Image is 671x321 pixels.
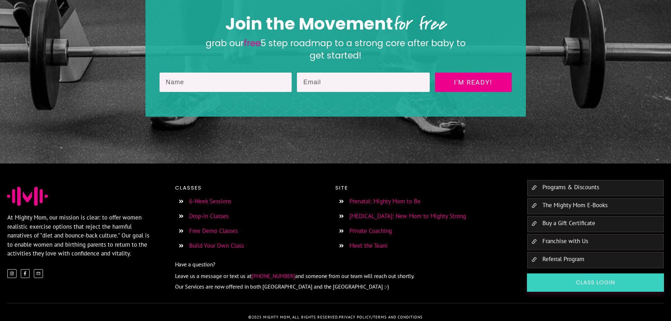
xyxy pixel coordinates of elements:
a: Prenatal: Mighty Mom to Be [349,197,421,205]
h2: Join the Movement [160,11,511,36]
a: Terms and Conditions [373,315,423,320]
span: 2025 [252,315,262,320]
p: Classes [175,183,329,192]
a: Buy a Gift Certificate [542,219,595,227]
span: [PHONE_NUMBER] [251,272,295,279]
span: I'm ready! [441,79,505,86]
p: Site [335,183,513,192]
span: Leave us a message or text us at [175,272,251,279]
span: Mighty Mom [263,315,290,320]
span: for free [393,11,446,37]
span: © , all rights reserved. [248,315,339,320]
a: Drop-in Classes [189,212,229,220]
span: Our Services are now offered in both [GEOGRAPHIC_DATA] and the [GEOGRAPHIC_DATA] :-) [175,283,389,290]
input: Email [297,73,430,92]
a: Franchise with Us [542,237,588,245]
a: Private Coaching [349,227,392,235]
a: Build Your Own Class [189,242,244,249]
img: Favicon Jessica Sennet Mighty Mom Prenatal Postpartum Mom & Baby Fitness Programs Toronto Ontario... [7,187,48,206]
a: I'm ready! [435,73,511,92]
span: 5 step rOADMAP TO A STRONG CORE AFTER BABY TO GET STARTED! [261,37,466,62]
span: Have a question? [175,261,215,268]
a: Class Login [527,273,664,292]
a: Programs & Discounts [542,183,599,191]
span: and someone from our team will reach out shortly. [295,272,414,279]
a: [PHONE_NUMBER] [251,271,295,280]
a: Free Demo Classes [189,227,238,235]
a: The Mighty Mom E-Books [542,201,608,209]
a: Referral Program [542,255,584,263]
input: Name [160,73,292,92]
a: [MEDICAL_DATA]: New Mom to Mighty Strong [349,212,466,220]
span: Class Login [536,279,655,286]
a: 6-Week Sessions [189,197,231,205]
a: Privacy policy [339,315,371,320]
span: FREE [244,37,261,49]
h2: Grab our [206,37,466,62]
a: Meet the Team [349,242,387,249]
p: At Mighty Mom, our mission is clear: to offer women realistic exercise options that reject the ha... [7,213,150,258]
